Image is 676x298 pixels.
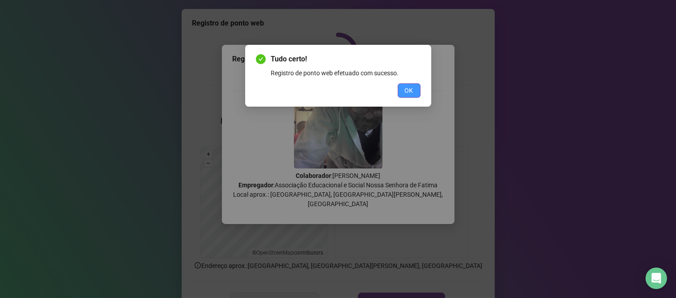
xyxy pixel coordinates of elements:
[398,83,421,98] button: OK
[271,68,421,78] div: Registro de ponto web efetuado com sucesso.
[646,268,667,289] div: Open Intercom Messenger
[271,54,421,65] span: Tudo certo!
[405,86,413,95] span: OK
[256,54,266,64] span: check-circle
